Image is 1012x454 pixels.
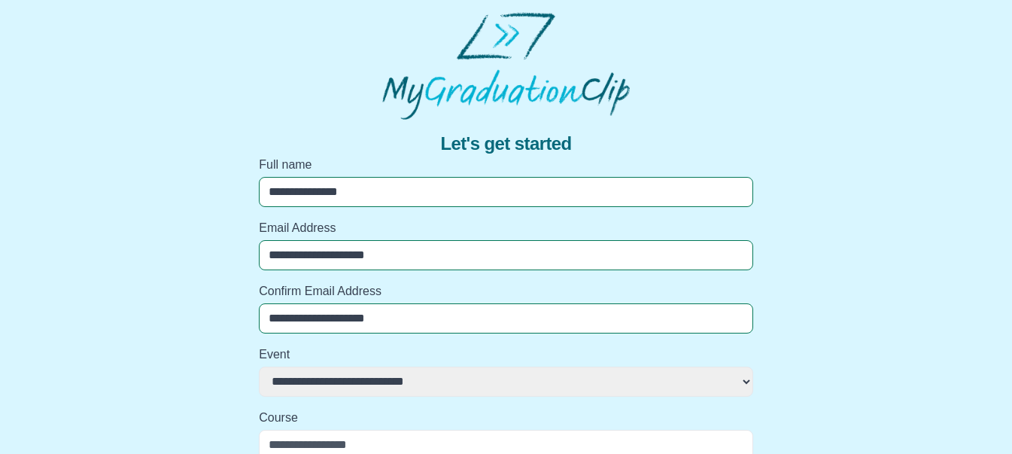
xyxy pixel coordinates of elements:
span: Let's get started [440,132,571,156]
label: Event [259,346,753,364]
label: Course [259,409,753,427]
label: Full name [259,156,753,174]
label: Email Address [259,219,753,237]
img: MyGraduationClip [382,12,629,120]
label: Confirm Email Address [259,282,753,300]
